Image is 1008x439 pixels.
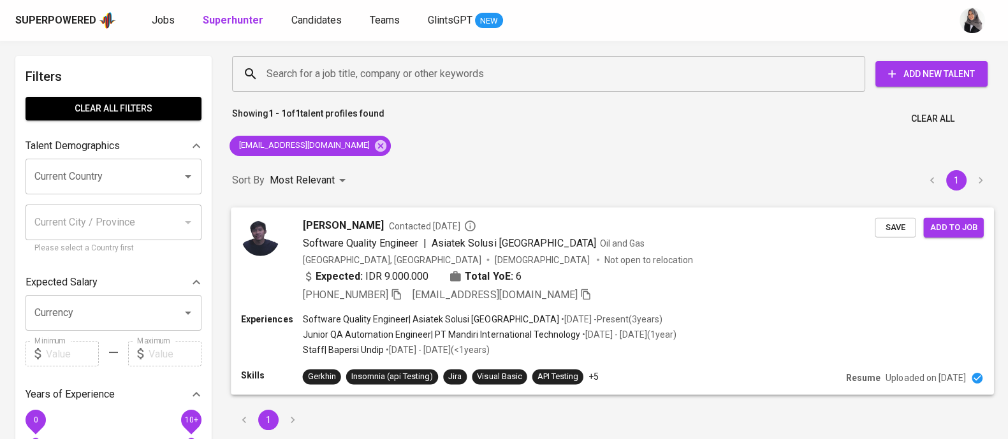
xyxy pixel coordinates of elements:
p: Most Relevant [270,173,335,188]
div: Jira [448,371,462,383]
img: sinta.windasari@glints.com [960,8,985,33]
p: Resume [846,371,880,384]
p: Experiences [241,313,302,326]
div: Superpowered [15,13,96,28]
button: Clear All filters [26,97,201,120]
span: Add New Talent [886,66,977,82]
b: Superhunter [203,14,263,26]
span: Save [881,220,909,234]
span: Clear All filters [36,101,191,117]
img: app logo [99,11,116,30]
span: Candidates [291,14,342,26]
a: GlintsGPT NEW [428,13,503,29]
b: Expected: [316,268,363,284]
span: | [423,235,427,250]
a: Superhunter [203,13,266,29]
button: Save [875,217,916,237]
h6: Filters [26,66,201,87]
b: Total YoE: [465,268,513,284]
img: 182caeec0c30613f296011e34e2932cd.jpg [241,217,279,255]
input: Value [46,341,99,366]
p: Uploaded on [DATE] [886,371,965,384]
button: Open [179,168,197,185]
svg: By Jakarta recruiter [464,219,476,232]
span: Asiatek Solusi [GEOGRAPHIC_DATA] [432,236,596,248]
p: Software Quality Engineer | Asiatek Solusi [GEOGRAPHIC_DATA] [303,313,559,326]
p: +5 [588,370,599,383]
span: [PHONE_NUMBER] [303,288,388,300]
p: Not open to relocation [604,253,693,266]
a: Candidates [291,13,344,29]
span: NEW [475,15,503,27]
b: 1 - 1 [268,108,286,119]
span: [EMAIL_ADDRESS][DOMAIN_NAME] [413,288,578,300]
p: Talent Demographics [26,138,120,154]
div: Gerkhin [308,371,336,383]
span: GlintsGPT [428,14,472,26]
span: Software Quality Engineer [303,236,419,248]
span: Add to job [930,220,977,234]
input: Value [149,341,201,366]
a: [PERSON_NAME]Contacted [DATE]Software Quality Engineer|Asiatek Solusi [GEOGRAPHIC_DATA]Oil and Ga... [232,208,993,394]
p: Junior QA Automation Engineer | PT Mandiri International Technology [303,328,580,341]
div: IDR 9.000.000 [303,268,429,284]
button: page 1 [258,410,279,430]
div: Insomnia (api Testing) [351,371,433,383]
span: [DEMOGRAPHIC_DATA] [494,253,591,266]
span: Teams [370,14,400,26]
p: Sort By [232,173,265,188]
p: Showing of talent profiles found [232,107,384,131]
div: Years of Experience [26,382,201,407]
div: [EMAIL_ADDRESS][DOMAIN_NAME] [230,136,391,156]
a: Superpoweredapp logo [15,11,116,30]
span: [EMAIL_ADDRESS][DOMAIN_NAME] [230,140,377,152]
button: Add to job [923,217,983,237]
p: • [DATE] - [DATE] ( <1 years ) [384,343,490,356]
span: 0 [33,415,38,424]
span: 6 [516,268,522,284]
a: Teams [370,13,402,29]
div: API Testing [537,371,578,383]
div: Expected Salary [26,270,201,295]
p: • [DATE] - Present ( 3 years ) [559,313,662,326]
a: Jobs [152,13,177,29]
p: Please select a Country first [34,242,193,255]
span: Jobs [152,14,175,26]
p: Years of Experience [26,387,115,402]
span: [PERSON_NAME] [303,217,384,233]
b: 1 [295,108,300,119]
p: Staff | Bapersi Undip [303,343,384,356]
div: Most Relevant [270,169,350,192]
div: Talent Demographics [26,133,201,159]
span: Oil and Gas [600,238,645,248]
button: Add New Talent [875,61,988,87]
span: 10+ [184,415,198,424]
button: Clear All [906,107,960,131]
span: Clear All [911,111,954,127]
div: Visual Basic [477,371,522,383]
p: Expected Salary [26,275,98,290]
span: Contacted [DATE] [389,219,476,232]
button: page 1 [946,170,967,191]
p: Skills [241,369,302,382]
nav: pagination navigation [232,410,305,430]
nav: pagination navigation [920,170,993,191]
p: • [DATE] - [DATE] ( 1 year ) [580,328,676,341]
button: Open [179,304,197,322]
div: [GEOGRAPHIC_DATA], [GEOGRAPHIC_DATA] [303,253,482,266]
